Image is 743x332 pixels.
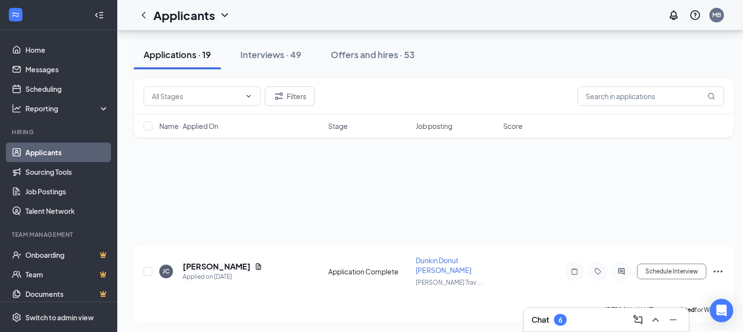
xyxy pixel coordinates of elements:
[183,261,251,272] h5: [PERSON_NAME]
[577,86,724,106] input: Search in applications
[632,314,644,326] svg: ComposeMessage
[665,312,681,328] button: Minimize
[265,86,315,106] button: Filter Filters
[531,314,549,325] h3: Chat
[25,60,109,79] a: Messages
[710,299,733,322] div: Open Intercom Messenger
[25,162,109,182] a: Sourcing Tools
[159,121,218,131] span: Name · Applied On
[240,48,301,61] div: Interviews · 49
[630,312,646,328] button: ComposeMessage
[650,314,661,326] svg: ChevronUp
[605,306,724,314] p: [PERSON_NAME] for WOTC.
[12,312,21,322] svg: Settings
[25,182,109,201] a: Job Postings
[331,48,415,61] div: Offers and hires · 53
[592,268,604,275] svg: Tag
[219,9,231,21] svg: ChevronDown
[153,7,215,23] h1: Applicants
[255,263,262,270] svg: Document
[712,266,724,277] svg: Ellipses
[328,267,410,276] div: Application Complete
[25,40,109,60] a: Home
[503,121,523,131] span: Score
[668,9,679,21] svg: Notifications
[94,10,104,20] svg: Collapse
[12,230,107,239] div: Team Management
[25,104,109,113] div: Reporting
[12,104,21,113] svg: Analysis
[144,48,211,61] div: Applications · 19
[648,312,663,328] button: ChevronUp
[25,143,109,162] a: Applicants
[25,245,109,265] a: OnboardingCrown
[328,121,348,131] span: Stage
[273,90,285,102] svg: Filter
[25,265,109,284] a: TeamCrown
[152,91,241,102] input: All Stages
[183,272,262,282] div: Applied on [DATE]
[25,201,109,221] a: Talent Network
[667,314,679,326] svg: Minimize
[558,316,562,324] div: 6
[25,312,94,322] div: Switch to admin view
[569,268,580,275] svg: Note
[416,279,482,286] span: [PERSON_NAME] Trav ...
[12,128,107,136] div: Hiring
[707,92,715,100] svg: MagnifyingGlass
[689,9,701,21] svg: QuestionInfo
[25,284,109,304] a: DocumentsCrown
[11,10,21,20] svg: WorkstreamLogo
[138,9,149,21] svg: ChevronLeft
[163,267,170,275] div: JC
[25,79,109,99] a: Scheduling
[416,256,471,274] span: Dunkin Donut [PERSON_NAME]
[712,11,721,19] div: MB
[654,306,695,313] b: is not qualified
[416,121,452,131] span: Job posting
[637,264,706,279] button: Schedule Interview
[245,92,253,100] svg: ChevronDown
[616,268,627,275] svg: ActiveChat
